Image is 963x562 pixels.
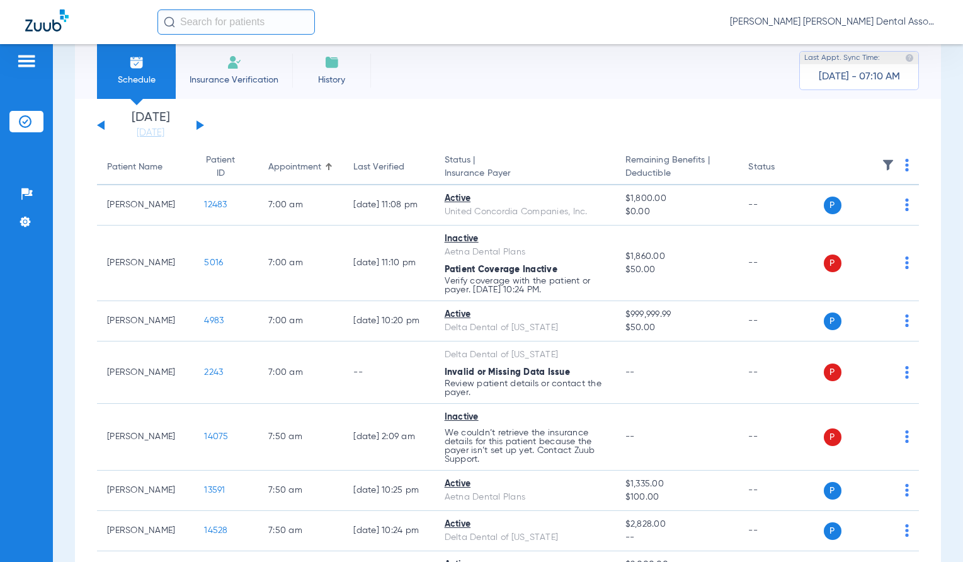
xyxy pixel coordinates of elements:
[900,502,963,562] iframe: Chat Widget
[445,428,605,464] p: We couldn’t retrieve the insurance details for this patient because the payer isn’t set up yet. C...
[258,185,343,226] td: 7:00 AM
[625,478,729,491] span: $1,335.00
[343,471,434,511] td: [DATE] 10:25 PM
[445,321,605,335] div: Delta Dental of [US_STATE]
[353,161,424,174] div: Last Verified
[268,161,333,174] div: Appointment
[343,185,434,226] td: [DATE] 11:08 PM
[615,150,739,185] th: Remaining Benefits |
[302,74,362,86] span: History
[738,226,823,301] td: --
[97,341,194,404] td: [PERSON_NAME]
[824,313,841,330] span: P
[824,428,841,446] span: P
[445,531,605,544] div: Delta Dental of [US_STATE]
[204,368,223,377] span: 2243
[445,192,605,205] div: Active
[905,484,909,496] img: group-dot-blue.svg
[445,348,605,362] div: Delta Dental of [US_STATE]
[343,341,434,404] td: --
[445,478,605,491] div: Active
[824,197,841,214] span: P
[738,511,823,551] td: --
[258,226,343,301] td: 7:00 AM
[445,379,605,397] p: Review patient details or contact the payer.
[905,159,909,171] img: group-dot-blue.svg
[738,185,823,226] td: --
[353,161,404,174] div: Last Verified
[445,265,557,274] span: Patient Coverage Inactive
[445,246,605,259] div: Aetna Dental Plans
[625,368,635,377] span: --
[97,226,194,301] td: [PERSON_NAME]
[625,192,729,205] span: $1,800.00
[445,167,605,180] span: Insurance Payer
[113,112,188,139] li: [DATE]
[625,263,729,277] span: $50.00
[25,9,69,32] img: Zuub Logo
[204,316,224,325] span: 4983
[804,52,880,64] span: Last Appt. Sync Time:
[824,522,841,540] span: P
[625,308,729,321] span: $999,999.99
[905,54,914,62] img: last sync help info
[445,491,605,504] div: Aetna Dental Plans
[258,511,343,551] td: 7:50 AM
[905,198,909,211] img: group-dot-blue.svg
[625,491,729,504] span: $100.00
[445,411,605,424] div: Inactive
[324,55,339,70] img: History
[204,154,248,180] div: Patient ID
[905,314,909,327] img: group-dot-blue.svg
[204,154,237,180] div: Patient ID
[819,71,900,83] span: [DATE] - 07:10 AM
[164,16,175,28] img: Search Icon
[905,256,909,269] img: group-dot-blue.svg
[625,167,729,180] span: Deductible
[129,55,144,70] img: Schedule
[905,430,909,443] img: group-dot-blue.svg
[204,432,228,441] span: 14075
[738,150,823,185] th: Status
[204,526,227,535] span: 14528
[343,511,434,551] td: [DATE] 10:24 PM
[824,482,841,500] span: P
[738,471,823,511] td: --
[445,232,605,246] div: Inactive
[625,250,729,263] span: $1,860.00
[97,301,194,341] td: [PERSON_NAME]
[204,200,227,209] span: 12483
[204,258,223,267] span: 5016
[107,161,184,174] div: Patient Name
[435,150,615,185] th: Status |
[268,161,321,174] div: Appointment
[738,341,823,404] td: --
[824,255,841,272] span: P
[445,518,605,531] div: Active
[625,205,729,219] span: $0.00
[258,301,343,341] td: 7:00 AM
[625,321,729,335] span: $50.00
[824,364,841,381] span: P
[258,471,343,511] td: 7:50 AM
[97,511,194,551] td: [PERSON_NAME]
[113,127,188,139] a: [DATE]
[905,366,909,379] img: group-dot-blue.svg
[97,404,194,471] td: [PERSON_NAME]
[204,486,225,495] span: 13591
[625,531,729,544] span: --
[625,432,635,441] span: --
[16,54,37,69] img: hamburger-icon
[738,404,823,471] td: --
[445,308,605,321] div: Active
[97,471,194,511] td: [PERSON_NAME]
[343,301,434,341] td: [DATE] 10:20 PM
[445,277,605,294] p: Verify coverage with the patient or payer. [DATE] 10:24 PM.
[343,404,434,471] td: [DATE] 2:09 AM
[185,74,283,86] span: Insurance Verification
[258,404,343,471] td: 7:50 AM
[227,55,242,70] img: Manual Insurance Verification
[445,205,605,219] div: United Concordia Companies, Inc.
[730,16,938,28] span: [PERSON_NAME] [PERSON_NAME] Dental Associates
